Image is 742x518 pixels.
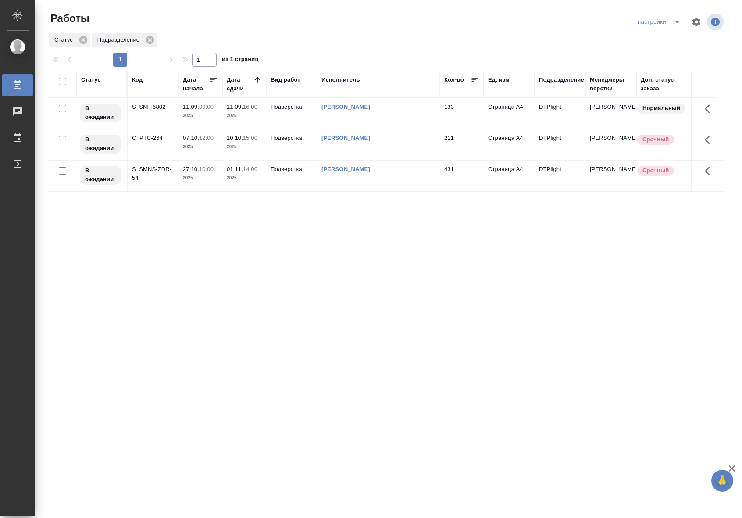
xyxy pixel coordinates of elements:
[271,103,313,111] p: Подверстка
[484,161,535,191] td: Страница А4
[79,165,122,186] div: Исполнитель назначен, приступать к работе пока рано
[199,135,214,141] p: 12:00
[271,134,313,143] p: Подверстка
[440,161,484,191] td: 431
[227,75,253,93] div: Дата сдачи
[183,104,199,110] p: 11.09,
[590,75,632,93] div: Менеджеры верстки
[590,134,632,143] p: [PERSON_NAME]
[590,103,632,111] p: [PERSON_NAME]
[635,15,686,29] div: split button
[440,129,484,160] td: 211
[642,104,680,113] p: Нормальный
[699,98,721,119] button: Здесь прячутся важные кнопки
[686,11,707,32] span: Настроить таблицу
[183,111,218,120] p: 2025
[243,104,257,110] p: 16:00
[444,75,464,84] div: Кол-во
[199,166,214,172] p: 10:00
[227,166,243,172] p: 01.11,
[321,166,370,172] a: [PERSON_NAME]
[707,14,725,30] span: Посмотреть информацию
[321,75,360,84] div: Исполнитель
[132,103,174,111] div: S_SNF-6802
[488,75,510,84] div: Ед. изм
[227,135,243,141] p: 10.10,
[227,143,262,151] p: 2025
[132,165,174,182] div: S_SMNS-ZDR-54
[222,54,259,67] span: из 1 страниц
[440,98,484,129] td: 133
[85,104,116,121] p: В ожидании
[711,470,733,492] button: 🙏
[132,75,143,84] div: Код
[321,104,370,110] a: [PERSON_NAME]
[48,11,89,25] span: Работы
[227,174,262,182] p: 2025
[484,98,535,129] td: Страница А4
[81,75,101,84] div: Статус
[642,135,669,144] p: Срочный
[79,134,122,154] div: Исполнитель назначен, приступать к работе пока рано
[321,135,370,141] a: [PERSON_NAME]
[183,166,199,172] p: 27.10,
[243,166,257,172] p: 14:00
[183,75,209,93] div: Дата начала
[271,165,313,174] p: Подверстка
[642,166,669,175] p: Срочный
[183,135,199,141] p: 07.10,
[539,75,584,84] div: Подразделение
[484,129,535,160] td: Страница А4
[535,98,585,129] td: DTPlight
[699,161,721,182] button: Здесь прячутся важные кнопки
[54,36,76,44] p: Статус
[85,166,116,184] p: В ожидании
[132,134,174,143] div: C_PTC-264
[535,129,585,160] td: DTPlight
[97,36,143,44] p: Подразделение
[535,161,585,191] td: DTPlight
[590,165,632,174] p: [PERSON_NAME]
[49,33,90,47] div: Статус
[699,129,721,150] button: Здесь прячутся важные кнопки
[227,104,243,110] p: 11.09,
[92,33,157,47] div: Подразделение
[271,75,300,84] div: Вид работ
[79,103,122,123] div: Исполнитель назначен, приступать к работе пока рано
[641,75,687,93] div: Доп. статус заказа
[199,104,214,110] p: 09:00
[715,472,730,490] span: 🙏
[183,143,218,151] p: 2025
[243,135,257,141] p: 15:00
[183,174,218,182] p: 2025
[85,135,116,153] p: В ожидании
[227,111,262,120] p: 2025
